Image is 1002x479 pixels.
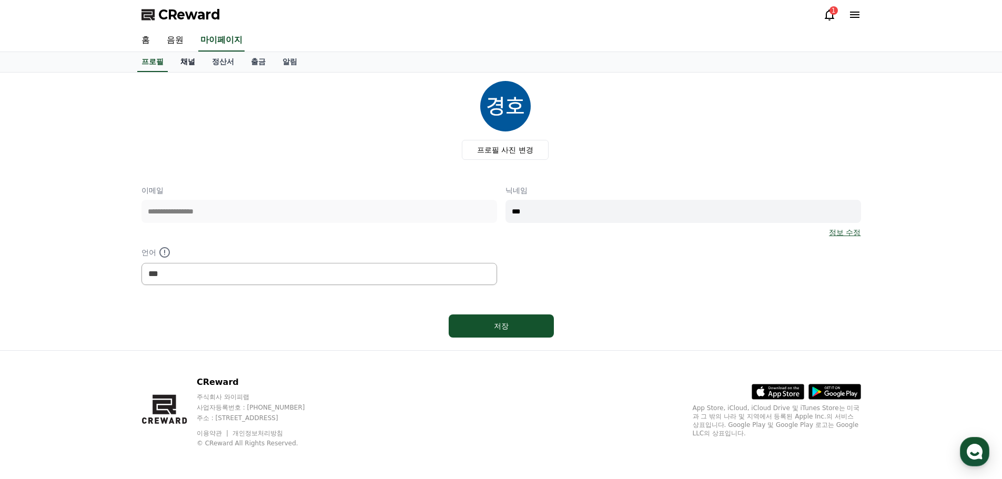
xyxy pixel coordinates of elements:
a: 개인정보처리방침 [232,430,283,437]
a: 출금 [242,52,274,72]
p: 주소 : [STREET_ADDRESS] [197,414,325,422]
p: App Store, iCloud, iCloud Drive 및 iTunes Store는 미국과 그 밖의 나라 및 지역에서 등록된 Apple Inc.의 서비스 상표입니다. Goo... [693,404,861,437]
p: 사업자등록번호 : [PHONE_NUMBER] [197,403,325,412]
span: 설정 [163,349,175,358]
a: 채널 [172,52,204,72]
p: 닉네임 [505,185,861,196]
label: 프로필 사진 변경 [462,140,549,160]
p: © CReward All Rights Reserved. [197,439,325,447]
span: 홈 [33,349,39,358]
div: 저장 [470,321,533,331]
a: 정보 수정 [829,227,861,238]
p: 주식회사 와이피랩 [197,393,325,401]
img: profile_image [480,81,531,131]
p: CReward [197,376,325,389]
a: 대화 [69,333,136,360]
p: 언어 [141,246,497,259]
a: 정산서 [204,52,242,72]
a: 프로필 [137,52,168,72]
a: 설정 [136,333,202,360]
a: 마이페이지 [198,29,245,52]
p: 이메일 [141,185,497,196]
a: CReward [141,6,220,23]
button: 저장 [449,314,554,338]
a: 홈 [3,333,69,360]
a: 홈 [133,29,158,52]
a: 알림 [274,52,306,72]
span: 대화 [96,350,109,358]
a: 이용약관 [197,430,230,437]
div: 1 [829,6,838,15]
span: CReward [158,6,220,23]
a: 음원 [158,29,192,52]
a: 1 [823,8,836,21]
